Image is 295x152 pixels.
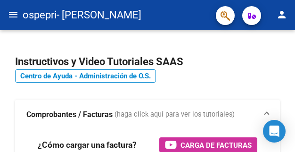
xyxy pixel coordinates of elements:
div: Open Intercom Messenger [263,120,286,143]
mat-icon: person [276,9,287,20]
span: ospepri [23,5,57,25]
strong: Comprobantes / Facturas [26,110,113,120]
h2: Instructivos y Video Tutoriales SAAS [15,53,280,71]
mat-expansion-panel-header: Comprobantes / Facturas (haga click aquí para ver los tutoriales) [15,100,280,130]
h3: ¿Cómo cargar una factura? [38,138,137,152]
span: Carga de Facturas [180,139,252,151]
a: Centro de Ayuda - Administración de O.S. [15,69,156,83]
span: - [PERSON_NAME] [57,5,141,25]
mat-icon: menu [8,9,19,20]
span: (haga click aquí para ver los tutoriales) [115,110,235,120]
